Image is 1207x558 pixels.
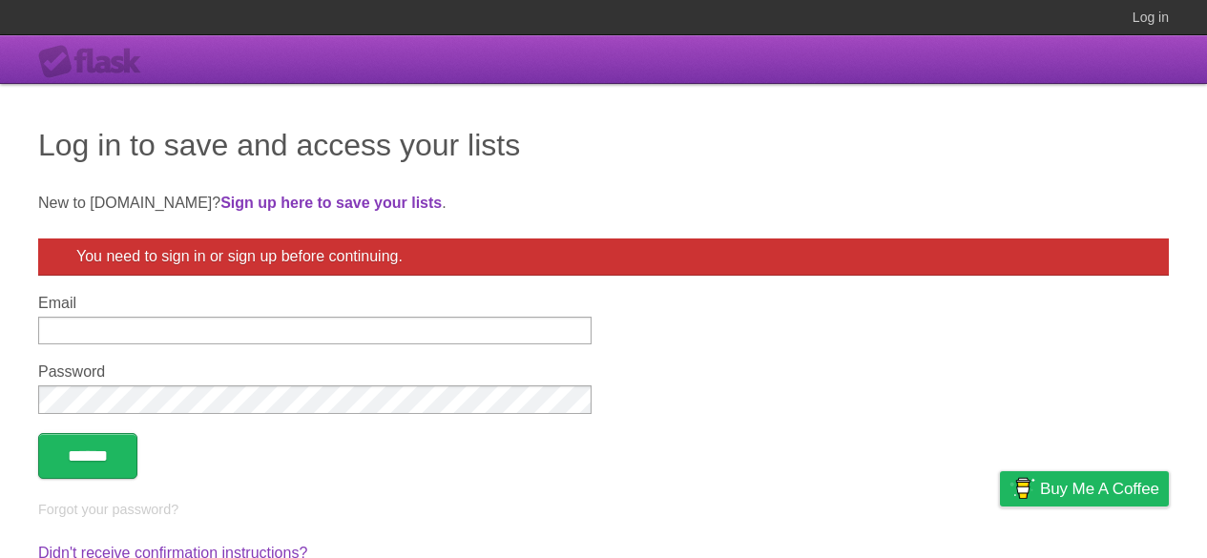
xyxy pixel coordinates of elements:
p: New to [DOMAIN_NAME]? . [38,192,1169,215]
a: Buy me a coffee [1000,471,1169,506]
label: Password [38,363,592,381]
a: Forgot your password? [38,502,178,517]
img: Buy me a coffee [1009,472,1035,505]
h1: Log in to save and access your lists [38,122,1169,168]
span: Buy me a coffee [1040,472,1159,506]
div: You need to sign in or sign up before continuing. [38,238,1169,276]
div: Flask [38,45,153,79]
label: Email [38,295,592,312]
a: Sign up here to save your lists [220,195,442,211]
